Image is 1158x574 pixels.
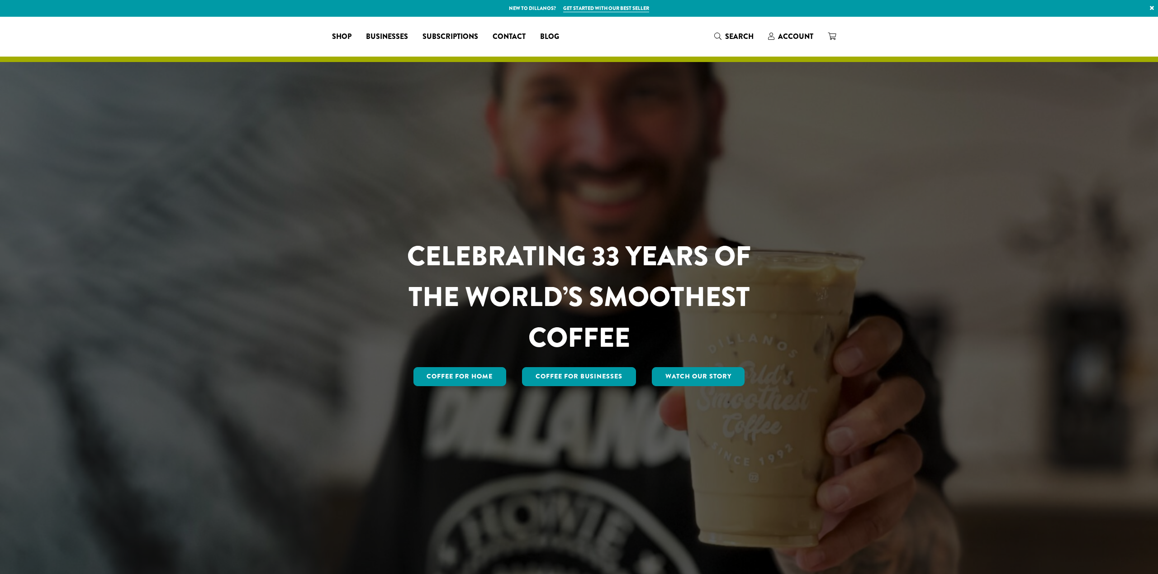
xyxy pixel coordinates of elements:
span: Subscriptions [422,31,478,43]
a: Get started with our best seller [563,5,649,12]
a: Watch Our Story [652,367,745,386]
a: Shop [325,29,359,44]
h1: CELEBRATING 33 YEARS OF THE WORLD’S SMOOTHEST COFFEE [380,236,778,358]
span: Contact [493,31,526,43]
span: Blog [540,31,559,43]
a: Search [707,29,761,44]
span: Search [725,31,754,42]
a: Coffee for Home [413,367,507,386]
span: Shop [332,31,351,43]
span: Account [778,31,813,42]
a: Coffee For Businesses [522,367,636,386]
span: Businesses [366,31,408,43]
